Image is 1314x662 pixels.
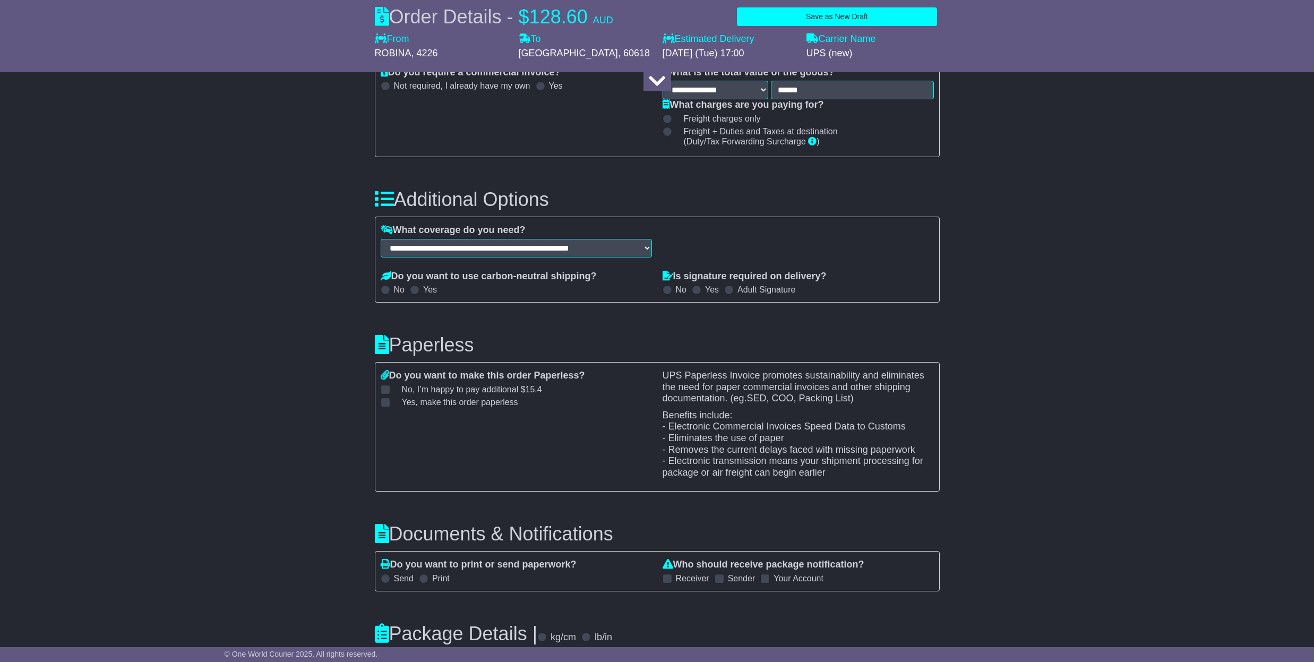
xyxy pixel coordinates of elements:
label: What charges are you paying for? [663,99,824,111]
label: Yes [423,285,437,295]
div: [DATE] (Tue) 17:00 [663,48,796,59]
label: lb/in [595,632,612,643]
label: Print [432,573,450,583]
label: Send [394,573,414,583]
label: Is signature required on delivery? [663,271,827,282]
label: Do you require a commercial invoice? [381,67,561,79]
label: Who should receive package notification? [663,559,864,571]
label: Adult Signature [737,285,795,295]
span: [GEOGRAPHIC_DATA] [519,48,618,58]
label: Do you want to make this order Paperless? [381,370,585,382]
label: To [519,33,541,45]
span: ROBINA [375,48,411,58]
div: UPS (new) [806,48,940,59]
span: Freight + Duties and Taxes at destination [684,126,838,136]
label: What coverage do you need? [381,225,526,236]
label: Your Account [774,573,823,583]
span: , I’m happy to pay additional $ [413,385,542,394]
label: Freight charges only [671,114,761,124]
h3: Paperless [375,334,940,356]
label: kg/cm [551,632,576,643]
span: 128.60 [529,6,588,28]
p: Benefits include: - Electronic Commercial Invoices Speed Data to Customs - Eliminates the use of ... [663,410,934,479]
p: UPS Paperless Invoice promotes sustainability and eliminates the need for paper commercial invoic... [663,370,934,405]
div: Order Details - [375,5,613,28]
span: © One World Courier 2025. All rights reserved. [225,650,378,658]
label: Receiver [676,573,709,583]
label: Yes, make this order paperless [389,397,518,407]
label: Estimated Delivery [663,33,796,45]
label: No [676,285,686,295]
span: (Duty/Tax Forwarding Surcharge ) [684,136,820,147]
h3: Package Details | [375,623,538,644]
label: From [375,33,409,45]
span: AUD [593,15,613,25]
span: $ [519,6,529,28]
button: Save as New Draft [737,7,937,26]
label: Do you want to use carbon-neutral shipping? [381,271,597,282]
h3: Documents & Notifications [375,523,940,545]
label: Do you want to print or send paperwork? [381,559,577,571]
label: No [394,285,405,295]
label: Sender [728,573,755,583]
label: Carrier Name [806,33,876,45]
span: , 60618 [618,48,650,58]
h3: Additional Options [375,189,940,210]
span: No [402,385,542,394]
span: , 4226 [411,48,438,58]
span: 15.4 [526,385,542,394]
label: Yes [705,285,719,295]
